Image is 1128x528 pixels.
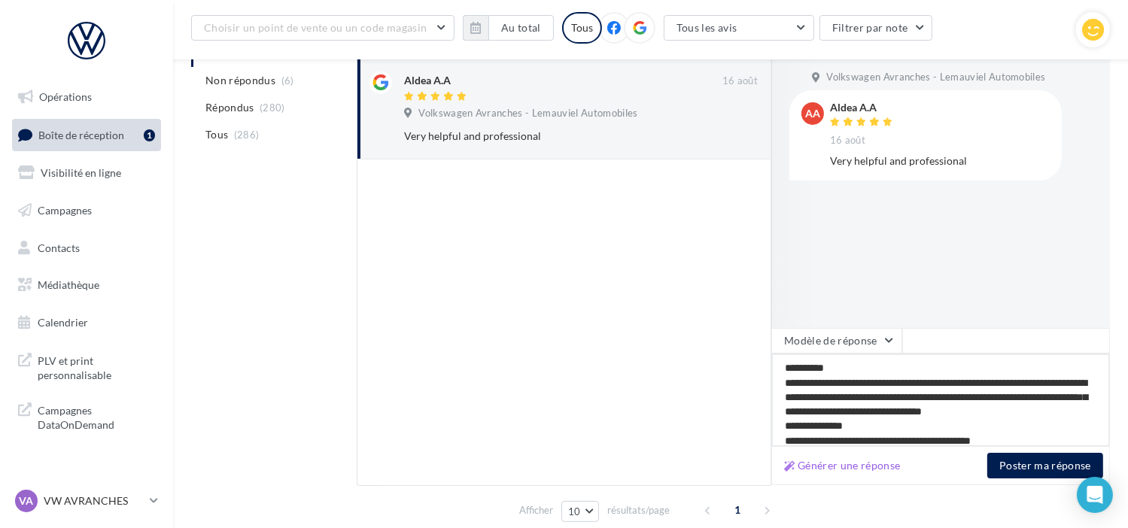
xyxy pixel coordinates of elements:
[568,505,581,517] span: 10
[38,316,88,329] span: Calendrier
[830,153,1050,168] div: Very helpful and professional
[9,269,164,301] a: Médiathèque
[463,15,554,41] button: Au total
[38,278,99,291] span: Médiathèque
[12,487,161,515] a: VA VW AVRANCHES
[38,400,155,432] span: Campagnes DataOnDemand
[778,457,907,475] button: Générer une réponse
[488,15,554,41] button: Au total
[771,328,902,354] button: Modèle de réponse
[38,204,92,217] span: Campagnes
[41,166,121,179] span: Visibilité en ligne
[20,493,34,508] span: VA
[204,21,427,34] span: Choisir un point de vente ou un code magasin
[205,127,228,142] span: Tous
[830,102,896,113] div: Aldea A.A
[826,71,1045,84] span: Volkswagen Avranches - Lemauviel Automobiles
[191,15,455,41] button: Choisir un point de vente ou un code magasin
[205,73,275,88] span: Non répondus
[44,493,144,508] p: VW AVRANCHES
[987,453,1103,478] button: Poster ma réponse
[676,21,737,34] span: Tous les avis
[1077,477,1113,513] div: Open Intercom Messenger
[38,128,124,141] span: Boîte de réception
[404,129,660,144] div: Very helpful and professional
[234,129,260,141] span: (286)
[562,12,602,44] div: Tous
[9,195,164,226] a: Campagnes
[9,81,164,113] a: Opérations
[722,74,758,88] span: 16 août
[725,498,749,522] span: 1
[607,503,670,517] span: résultats/page
[9,157,164,189] a: Visibilité en ligne
[260,102,285,114] span: (280)
[404,73,451,88] div: Aldea A.A
[561,501,600,522] button: 10
[9,394,164,438] a: Campagnes DataOnDemand
[39,90,92,103] span: Opérations
[418,107,637,120] span: Volkswagen Avranches - Lemauviel Automobiles
[38,350,155,383] span: PLV et print personnalisable
[9,307,164,338] a: Calendrier
[144,129,155,141] div: 1
[9,232,164,264] a: Contacts
[664,15,814,41] button: Tous les avis
[805,106,820,121] span: AA
[9,119,164,151] a: Boîte de réception1
[519,503,553,517] span: Afficher
[830,134,865,147] span: 16 août
[205,100,254,115] span: Répondus
[9,344,164,389] a: PLV et print personnalisable
[819,15,933,41] button: Filtrer par note
[281,74,294,86] span: (6)
[38,241,80,253] span: Contacts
